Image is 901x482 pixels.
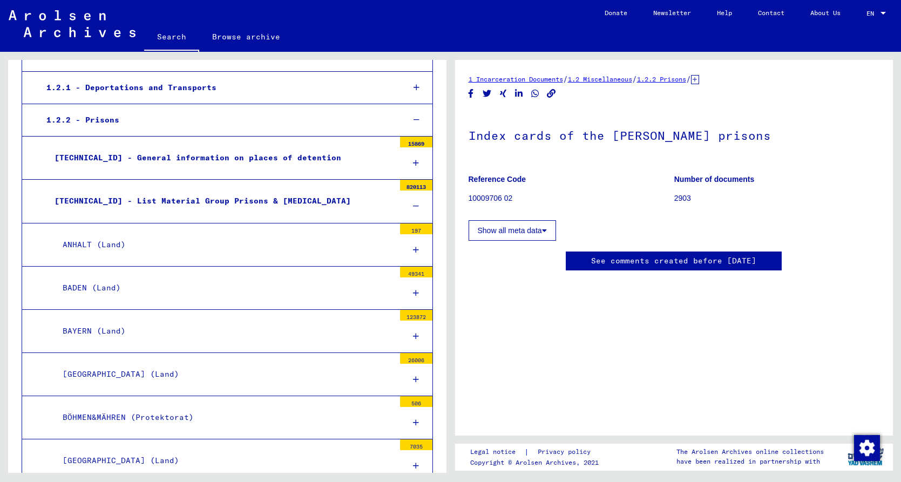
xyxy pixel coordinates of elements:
[38,110,396,131] div: 1.2.2 - Prisons
[674,175,755,184] b: Number of documents
[55,277,395,298] div: BADEN (Land)
[513,87,525,100] button: Share on LinkedIn
[144,24,199,52] a: Search
[676,447,824,457] p: The Arolsen Archives online collections
[55,364,395,385] div: [GEOGRAPHIC_DATA] (Land)
[469,175,526,184] b: Reference Code
[470,446,604,458] div: |
[482,87,493,100] button: Share on Twitter
[591,255,756,267] a: See comments created before [DATE]
[470,458,604,467] p: Copyright © Arolsen Archives, 2021
[632,74,637,84] span: /
[469,111,880,158] h1: Index cards of the [PERSON_NAME] prisons
[199,24,293,50] a: Browse archive
[469,75,563,83] a: 1 Incarceration Documents
[55,450,395,471] div: [GEOGRAPHIC_DATA] (Land)
[400,137,432,147] div: 15869
[55,407,395,428] div: BÖHMEN&MÄHREN (Protektorat)
[400,267,432,277] div: 49341
[46,147,395,168] div: [TECHNICAL_ID] - General information on places of detention
[46,191,395,212] div: [TECHNICAL_ID] - List Material Group Prisons & [MEDICAL_DATA]
[676,457,824,466] p: have been realized in partnership with
[465,87,477,100] button: Share on Facebook
[470,446,524,458] a: Legal notice
[38,77,396,98] div: 1.2.1 - Deportations and Transports
[400,310,432,321] div: 123872
[400,223,432,234] div: 197
[854,435,880,461] img: Change consent
[9,10,136,37] img: Arolsen_neg.svg
[469,220,556,241] button: Show all meta data
[400,439,432,450] div: 7035
[674,193,879,204] p: 2903
[400,396,432,407] div: 506
[845,443,886,470] img: yv_logo.png
[55,234,395,255] div: ANHALT (Land)
[529,446,604,458] a: Privacy policy
[568,75,632,83] a: 1.2 Miscellaneous
[563,74,568,84] span: /
[866,10,878,17] span: EN
[469,193,674,204] p: 10009706 02
[546,87,557,100] button: Copy link
[400,180,432,191] div: 820113
[400,353,432,364] div: 26006
[637,75,686,83] a: 1.2.2 Prisons
[530,87,541,100] button: Share on WhatsApp
[498,87,509,100] button: Share on Xing
[686,74,691,84] span: /
[55,321,395,342] div: BAYERN (Land)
